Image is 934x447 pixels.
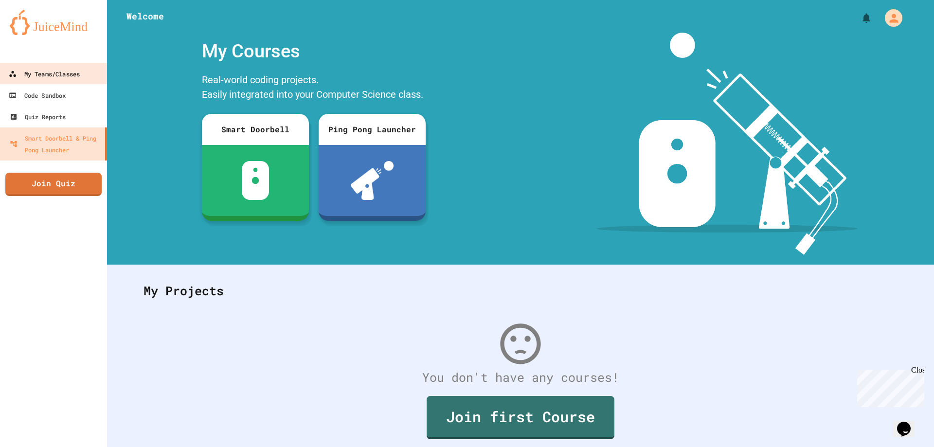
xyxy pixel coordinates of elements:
div: My Teams/Classes [9,68,80,80]
img: sdb-white.svg [242,161,269,200]
iframe: chat widget [853,366,924,407]
div: Smart Doorbell [202,114,309,145]
a: Join first Course [427,396,614,439]
div: My Notifications [843,10,875,26]
img: logo-orange.svg [10,10,97,35]
div: My Courses [197,33,431,70]
div: My Projects [134,272,907,310]
iframe: chat widget [893,408,924,437]
div: Ping Pong Launcher [319,114,426,145]
img: ppl-with-ball.png [351,161,394,200]
a: Join Quiz [5,173,102,196]
div: You don't have any courses! [134,368,907,387]
div: My Account [875,7,905,29]
img: banner-image-my-projects.png [597,33,858,255]
div: Real-world coding projects. Easily integrated into your Computer Science class. [197,70,431,107]
div: Code Sandbox [9,89,66,102]
div: Smart Doorbell & Ping Pong Launcher [10,132,101,156]
div: Chat with us now!Close [4,4,67,62]
div: Quiz Reports [10,111,66,123]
